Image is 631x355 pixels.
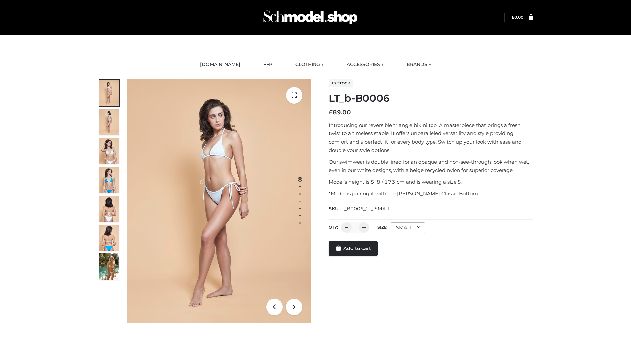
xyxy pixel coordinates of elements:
img: ArielClassicBikiniTop_CloudNine_AzureSky_OW114ECO_3-scaled.jpg [99,138,119,164]
a: CLOTHING [291,58,329,72]
label: QTY: [329,225,338,230]
a: Add to cart [329,241,378,256]
bdi: 0.00 [512,15,523,20]
img: ArielClassicBikiniTop_CloudNine_AzureSky_OW114ECO_2-scaled.jpg [99,109,119,135]
div: SMALL [391,222,425,233]
img: ArielClassicBikiniTop_CloudNine_AzureSky_OW114ECO_1 [127,79,311,323]
span: £ [512,15,514,20]
h1: LT_b-B0006 [329,92,533,104]
p: *Model is pairing it with the [PERSON_NAME] Classic Bottom [329,189,533,198]
span: LT_B0006_2-_-SMALL [339,206,391,212]
p: Introducing our reversible triangle bikini top. A masterpiece that brings a fresh twist to a time... [329,121,533,154]
a: ACCESSORIES [342,58,388,72]
span: SKU: [329,205,391,213]
span: £ [329,109,333,116]
bdi: 89.00 [329,109,351,116]
img: ArielClassicBikiniTop_CloudNine_AzureSky_OW114ECO_4-scaled.jpg [99,167,119,193]
img: Schmodel Admin 964 [261,4,360,30]
img: Arieltop_CloudNine_AzureSky2.jpg [99,253,119,280]
img: ArielClassicBikiniTop_CloudNine_AzureSky_OW114ECO_8-scaled.jpg [99,225,119,251]
a: BRANDS [402,58,436,72]
a: £0.00 [512,15,523,20]
span: In stock [329,79,353,87]
label: Size: [377,225,387,230]
a: [DOMAIN_NAME] [195,58,245,72]
p: Model’s height is 5 ‘8 / 173 cm and is wearing a size S. [329,178,533,186]
p: Our swimwear is double lined for an opaque and non-see-through look when wet, even in our white d... [329,158,533,175]
img: ArielClassicBikiniTop_CloudNine_AzureSky_OW114ECO_1-scaled.jpg [99,80,119,106]
a: FFP [258,58,277,72]
img: ArielClassicBikiniTop_CloudNine_AzureSky_OW114ECO_7-scaled.jpg [99,196,119,222]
